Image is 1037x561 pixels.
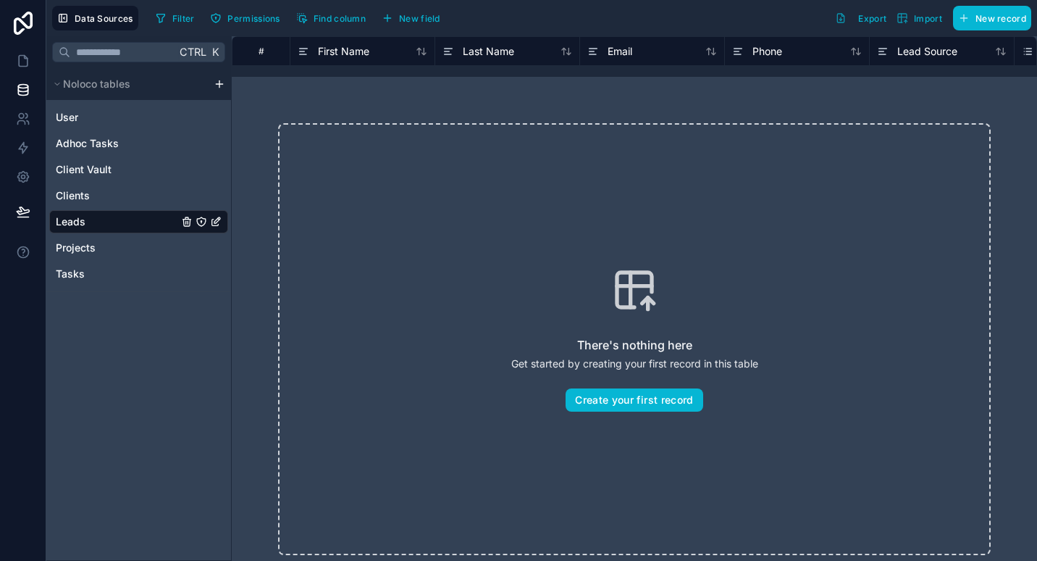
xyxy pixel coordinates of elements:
[178,43,208,61] span: Ctrl
[511,357,758,371] p: Get started by creating your first record in this table
[975,13,1026,24] span: New record
[227,13,280,24] span: Permissions
[752,44,782,59] span: Phone
[566,388,702,412] button: Create your first record
[891,6,947,30] button: Import
[52,6,138,30] button: Data Sources
[205,7,285,29] button: Permissions
[291,7,371,29] button: Find column
[897,44,957,59] span: Lead Source
[172,13,195,24] span: Filter
[914,13,942,24] span: Import
[947,6,1031,30] a: New record
[399,13,440,24] span: New field
[210,47,220,57] span: K
[150,7,200,29] button: Filter
[377,7,445,29] button: New field
[953,6,1031,30] button: New record
[608,44,632,59] span: Email
[858,13,886,24] span: Export
[830,6,891,30] button: Export
[243,46,279,57] div: #
[75,13,133,24] span: Data Sources
[577,336,692,354] h2: There's nothing here
[463,44,514,59] span: Last Name
[318,44,369,59] span: First Name
[205,7,290,29] a: Permissions
[314,13,366,24] span: Find column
